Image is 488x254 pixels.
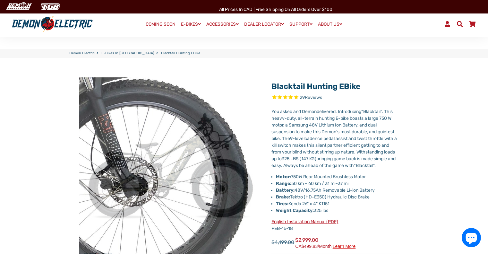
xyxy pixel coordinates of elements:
[143,20,178,29] a: COMING SOON
[361,109,363,114] span: “
[271,219,338,224] a: English Installation Manual (PDF)
[363,109,381,114] span: Blacktail
[276,181,291,186] strong: Range:
[276,187,399,194] li: 48V/16.75Ah Removable Li-ion Battery
[3,1,34,12] img: Demon Electric
[161,51,200,56] span: Blacktail Hunting eBike
[276,180,399,187] li: 50 km – 60 km / 31 mi 37 mi
[335,181,338,186] span: –
[276,194,399,200] li: Tektro (HD-E350) Hydraulic Disc Brake
[271,82,360,91] a: Blacktail Hunting eBike
[271,219,338,231] span: PEB-16-18
[381,109,382,114] span: ”
[179,20,203,29] a: E-BIKES
[101,51,154,56] a: E-Bikes in [GEOGRAPHIC_DATA]
[276,208,314,213] strong: Weight Capacity:
[336,129,337,135] span: ’
[276,188,295,193] strong: Battery:
[300,95,322,101] span: 29 reviews
[276,194,290,200] strong: Brake:
[282,156,316,162] span: 325 LBS (147 KG)
[271,239,294,246] span: $4,199.00
[276,207,399,214] li: 325 lbs
[373,163,376,168] span: ”.
[204,20,241,29] a: ACCESSORIES
[276,200,399,207] li: Kenda 26" x 4" K1151
[287,20,315,29] a: SUPPORT
[276,174,291,180] strong: Motor:
[276,173,399,180] li: 750W Rear Mounted Brushless Motor
[271,109,317,114] span: You asked and Demon
[317,109,361,114] span: delivered. Introducing
[356,163,373,168] span: Blacktail
[271,94,399,101] span: Rated 4.7 out of 5 stars 29 reviews
[10,16,95,32] img: Demon Electric logo
[354,163,356,168] span: “
[295,236,355,249] span: $2,999.00
[271,136,397,168] span: cadence pedal assist and twist throttle with a kill switch makes this silent partner efficient ge...
[37,1,64,12] img: TGB Canada
[305,95,322,101] span: Reviews
[290,136,304,141] span: 9-level
[276,201,288,206] strong: Tires:
[242,20,286,29] a: DEALER LOCATOR
[219,7,332,12] span: All Prices in CAD | Free shipping on all orders over $100
[69,51,95,56] a: Demon Electric
[460,228,483,249] inbox-online-store-chat: Shopify online store chat
[316,20,345,29] a: ABOUT US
